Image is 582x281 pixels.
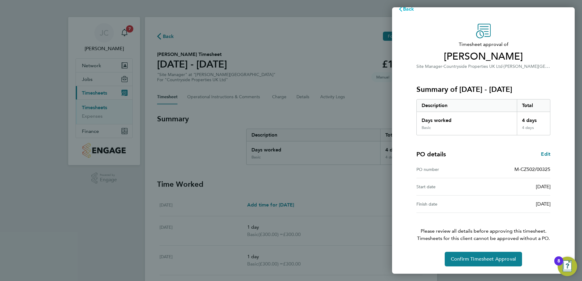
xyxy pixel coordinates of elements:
[409,235,558,242] span: Timesheets for this client cannot be approved without a PO.
[483,200,550,208] div: [DATE]
[445,252,522,266] button: Confirm Timesheet Approval
[558,257,577,276] button: Open Resource Center, 8 new notifications
[442,64,444,69] span: ·
[392,3,420,15] button: Back
[416,166,483,173] div: PO number
[417,112,517,125] div: Days worked
[541,151,550,158] a: Edit
[416,150,446,158] h4: PO details
[541,151,550,157] span: Edit
[517,112,550,125] div: 4 days
[517,125,550,135] div: 4 days
[503,64,504,69] span: ·
[416,85,550,94] h3: Summary of [DATE] - [DATE]
[416,200,483,208] div: Finish date
[416,183,483,190] div: Start date
[451,256,516,262] span: Confirm Timesheet Approval
[444,64,503,69] span: Countryside Properties UK Ltd
[403,6,414,12] span: Back
[557,261,560,269] div: 8
[409,213,558,242] p: Please review all details before approving this timesheet.
[416,50,550,63] span: [PERSON_NAME]
[517,99,550,112] div: Total
[417,99,517,112] div: Description
[504,63,582,69] span: [PERSON_NAME][GEOGRAPHIC_DATA]
[416,64,442,69] span: Site Manager
[416,41,550,48] span: Timesheet approval of
[483,183,550,190] div: [DATE]
[416,99,550,135] div: Summary of 25 - 31 Aug 2025
[422,125,431,130] div: Basic
[514,166,550,172] span: M-CZ502/00325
